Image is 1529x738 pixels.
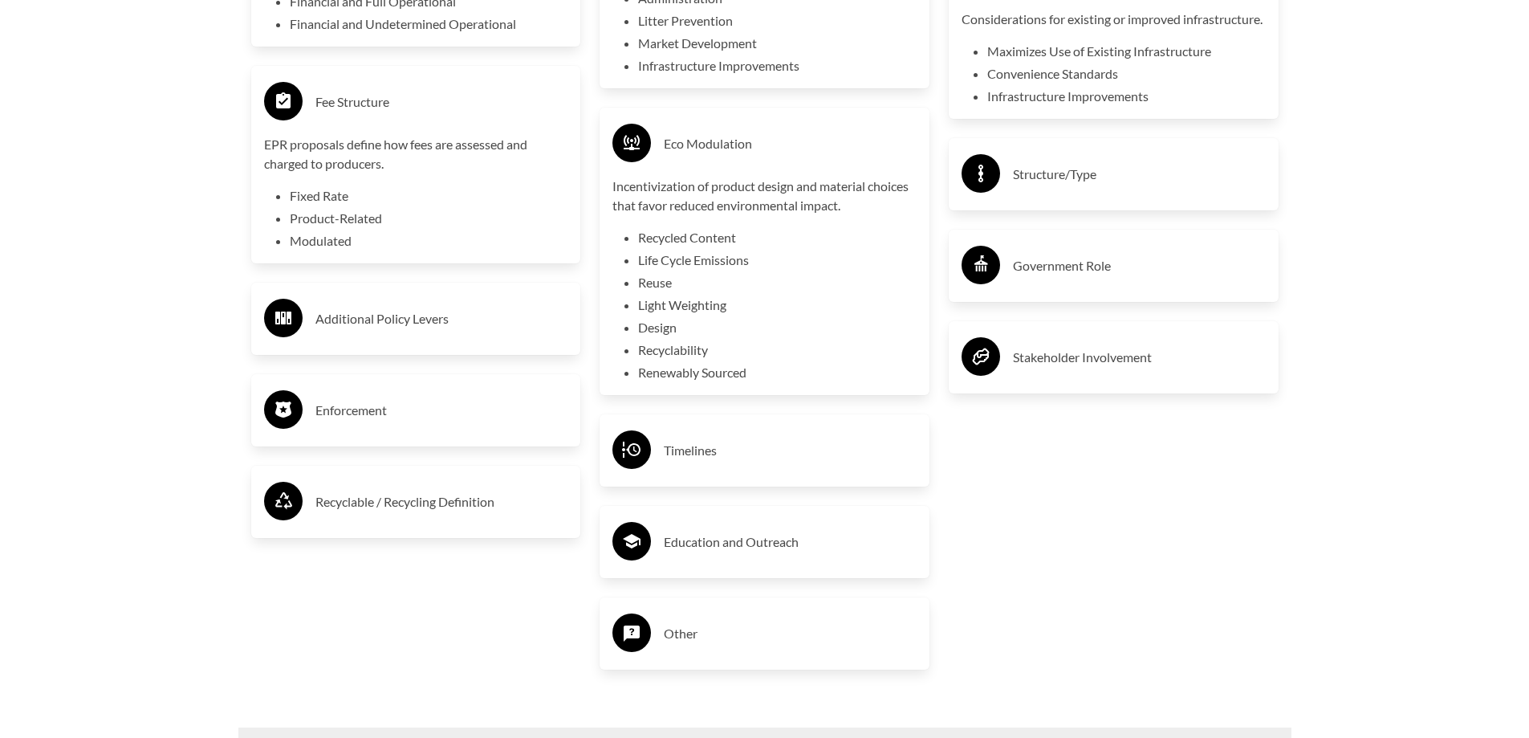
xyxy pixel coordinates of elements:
li: Recycled Content [638,228,917,247]
h3: Recyclable / Recycling Definition [315,489,568,515]
li: Litter Prevention [638,11,917,31]
li: Maximizes Use of Existing Infrastructure [987,42,1266,61]
li: Reuse [638,273,917,292]
h3: Eco Modulation [664,131,917,157]
li: Financial and Undetermined Operational [290,14,568,34]
li: Design [638,318,917,337]
h3: Additional Policy Levers [315,306,568,332]
li: Light Weighting [638,296,917,315]
li: Renewably Sourced [638,363,917,382]
li: Fixed Rate [290,186,568,206]
li: Recyclability [638,340,917,360]
h3: Other [664,621,917,646]
li: Modulated [290,231,568,251]
h3: Education and Outreach [664,529,917,555]
p: EPR proposals define how fees are assessed and charged to producers. [264,135,568,173]
p: Incentivization of product design and material choices that favor reduced environmental impact. [612,177,917,215]
li: Infrastructure Improvements [987,87,1266,106]
li: Convenience Standards [987,64,1266,84]
li: Infrastructure Improvements [638,56,917,75]
h3: Government Role [1013,253,1266,279]
p: Considerations for existing or improved infrastructure. [962,10,1266,29]
li: Life Cycle Emissions [638,251,917,270]
li: Market Development [638,34,917,53]
h3: Timelines [664,438,917,463]
li: Product-Related [290,209,568,228]
h3: Stakeholder Involvement [1013,345,1266,370]
h3: Structure/Type [1013,161,1266,187]
h3: Fee Structure [315,89,568,115]
h3: Enforcement [315,398,568,423]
